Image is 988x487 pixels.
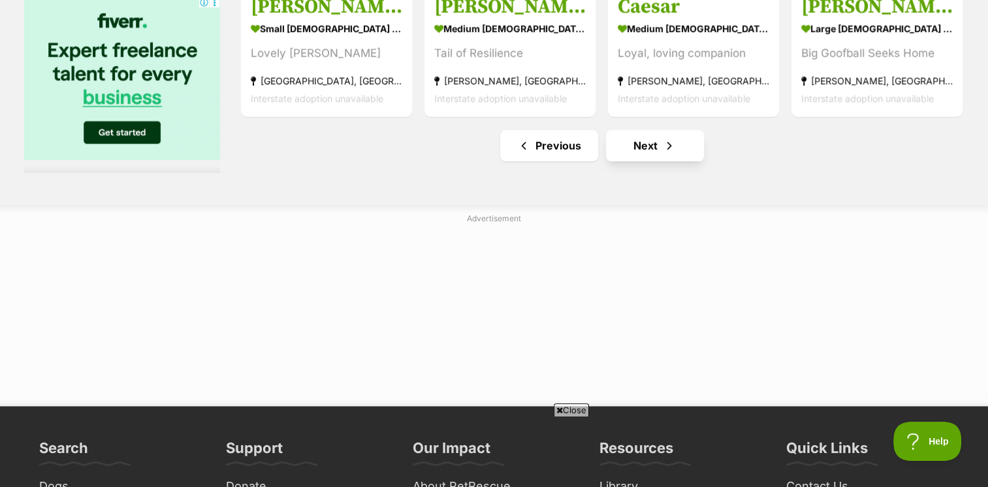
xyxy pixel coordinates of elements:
strong: medium [DEMOGRAPHIC_DATA] Dog [618,19,769,38]
span: Interstate adoption unavailable [618,93,750,104]
iframe: Advertisement [178,230,811,393]
div: Big Goofball Seeks Home [801,44,953,62]
a: Previous page [500,130,598,161]
strong: [PERSON_NAME], [GEOGRAPHIC_DATA] [434,72,586,89]
strong: [PERSON_NAME], [GEOGRAPHIC_DATA] [801,72,953,89]
div: Tail of Resilience [434,44,586,62]
strong: medium [DEMOGRAPHIC_DATA] Dog [434,19,586,38]
iframe: Help Scout Beacon - Open [893,422,962,461]
span: Close [554,403,589,416]
h3: Quick Links [786,439,868,465]
strong: [PERSON_NAME], [GEOGRAPHIC_DATA] [618,72,769,89]
span: Interstate adoption unavailable [801,93,934,104]
span: Interstate adoption unavailable [434,93,567,104]
div: Lovely [PERSON_NAME] [251,44,402,62]
h3: Support [226,439,283,465]
div: Loyal, loving companion [618,44,769,62]
a: Next page [606,130,704,161]
strong: [GEOGRAPHIC_DATA], [GEOGRAPHIC_DATA] [251,72,402,89]
h3: Search [39,439,88,465]
strong: small [DEMOGRAPHIC_DATA] Dog [251,19,402,38]
iframe: Advertisement [257,422,732,480]
nav: Pagination [240,130,964,161]
strong: large [DEMOGRAPHIC_DATA] Dog [801,19,953,38]
span: Interstate adoption unavailable [251,93,383,104]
